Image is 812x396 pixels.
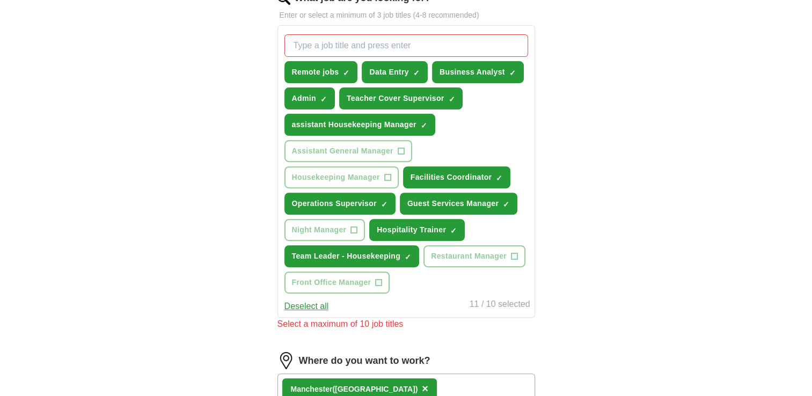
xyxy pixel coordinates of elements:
span: Business Analyst [440,67,505,78]
button: Facilities Coordinator✓ [403,166,511,188]
span: Teacher Cover Supervisor [347,93,444,104]
span: Facilities Coordinator [411,172,492,183]
strong: Manch [291,385,314,393]
span: Remote jobs [292,67,339,78]
div: 11 / 10 selected [470,298,530,313]
span: Operations Supervisor [292,198,377,209]
span: ✓ [405,253,411,261]
button: assistant Housekeeping Manager✓ [284,114,435,136]
button: Restaurant Manager [423,245,525,267]
span: Night Manager [292,224,347,236]
button: Team Leader - Housekeeping✓ [284,245,420,267]
div: Select a maximum of 10 job titles [277,318,535,331]
span: ✓ [450,226,457,235]
span: ✓ [320,95,327,104]
button: Business Analyst✓ [432,61,524,83]
span: ✓ [496,174,502,182]
span: ✓ [343,69,349,77]
span: ✓ [381,200,387,209]
button: Remote jobs✓ [284,61,358,83]
button: Admin✓ [284,87,335,109]
button: Guest Services Manager✓ [400,193,517,215]
span: ✓ [509,69,516,77]
span: Data Entry [369,67,409,78]
span: Restaurant Manager [431,251,507,262]
label: Where do you want to work? [299,354,430,368]
button: Teacher Cover Supervisor✓ [339,87,463,109]
button: Assistant General Manager [284,140,412,162]
button: Data Entry✓ [362,61,428,83]
button: Housekeeping Manager [284,166,399,188]
input: Type a job title and press enter [284,34,528,57]
button: Operations Supervisor✓ [284,193,396,215]
span: ✓ [421,121,427,130]
span: Assistant General Manager [292,145,393,157]
span: × [422,383,428,394]
span: Housekeeping Manager [292,172,380,183]
span: assistant Housekeeping Manager [292,119,416,130]
button: Deselect all [284,300,329,313]
button: Front Office Manager [284,272,390,294]
span: Team Leader - Housekeeping [292,251,401,262]
div: ester [291,384,418,395]
span: Front Office Manager [292,277,371,288]
img: location.png [277,352,295,369]
span: Admin [292,93,316,104]
span: Guest Services Manager [407,198,499,209]
span: ✓ [413,69,420,77]
span: ✓ [448,95,455,104]
button: Night Manager [284,219,365,241]
span: ([GEOGRAPHIC_DATA]) [332,385,418,393]
p: Enter or select a minimum of 3 job titles (4-8 recommended) [277,10,535,21]
button: Hospitality Trainer✓ [369,219,465,241]
span: Hospitality Trainer [377,224,446,236]
span: ✓ [503,200,509,209]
